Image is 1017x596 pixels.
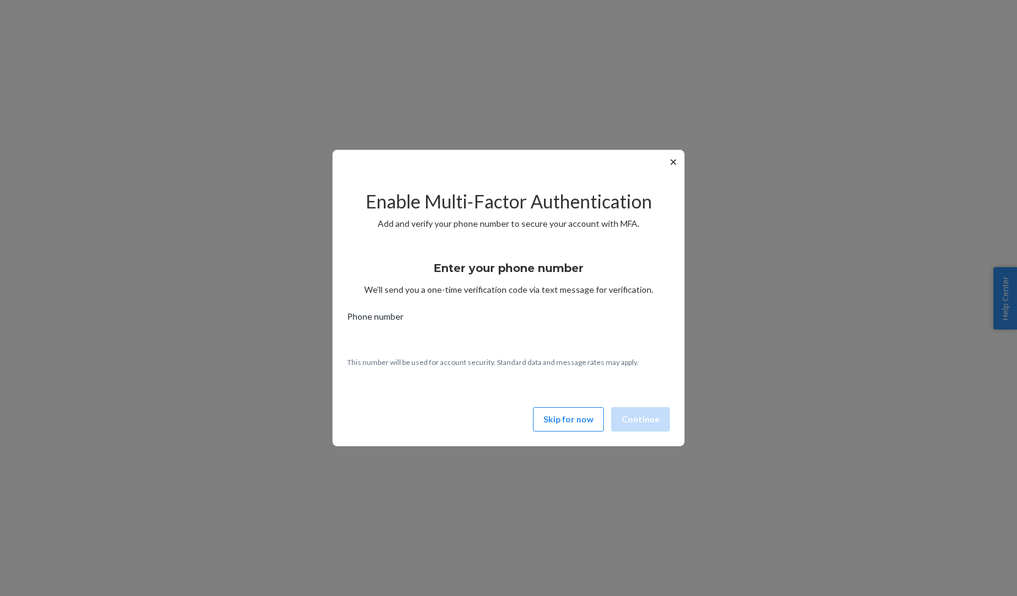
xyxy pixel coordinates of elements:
p: Add and verify your phone number to secure your account with MFA. [347,218,670,230]
h3: Enter your phone number [434,260,584,276]
div: We’ll send you a one-time verification code via text message for verification. [347,251,670,296]
button: Continue [611,407,670,432]
button: ✕ [667,155,680,169]
h2: Enable Multi-Factor Authentication [347,191,670,212]
span: Phone number [347,311,403,328]
p: This number will be used for account security. Standard data and message rates may apply. [347,357,670,367]
button: Skip for now [533,407,604,432]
